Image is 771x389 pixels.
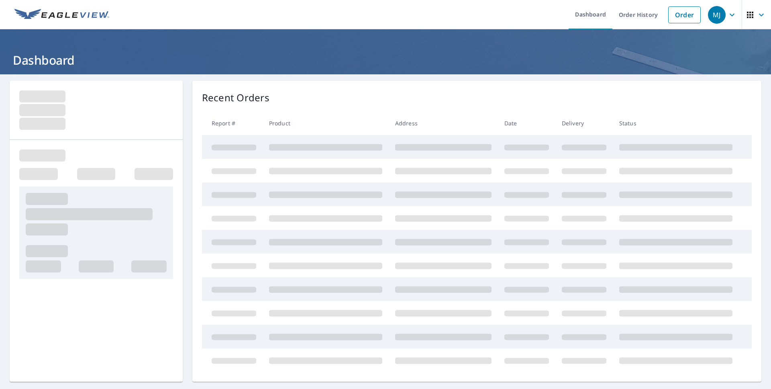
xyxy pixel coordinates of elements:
a: Order [668,6,701,23]
div: MJ [708,6,726,24]
th: Address [389,111,498,135]
th: Delivery [555,111,613,135]
th: Product [263,111,389,135]
p: Recent Orders [202,90,269,105]
img: EV Logo [14,9,109,21]
th: Report # [202,111,263,135]
th: Date [498,111,555,135]
th: Status [613,111,739,135]
h1: Dashboard [10,52,761,68]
